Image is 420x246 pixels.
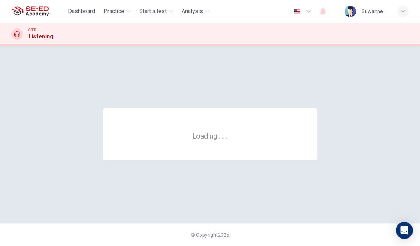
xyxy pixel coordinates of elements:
h6: Loading [192,131,228,140]
span: Dashboard [68,7,95,16]
div: Open Intercom Messenger [396,222,413,239]
a: SE-ED Academy logo [11,4,65,18]
span: Practice [104,7,124,16]
img: en [293,9,301,14]
div: Suwannee Panalaicheewin [362,7,389,16]
h6: . [222,129,224,141]
button: Start a test [136,5,176,18]
h6: . [218,129,221,141]
span: © Copyright 2025 [191,232,229,238]
span: CEFR [28,27,36,32]
span: Analysis [182,7,203,16]
button: Analysis [179,5,212,18]
h6: . [225,129,228,141]
button: Practice [101,5,133,18]
button: Dashboard [65,5,98,18]
h1: Listening [28,32,53,41]
img: SE-ED Academy logo [11,4,49,18]
img: Profile picture [345,6,356,17]
span: Start a test [139,7,167,16]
